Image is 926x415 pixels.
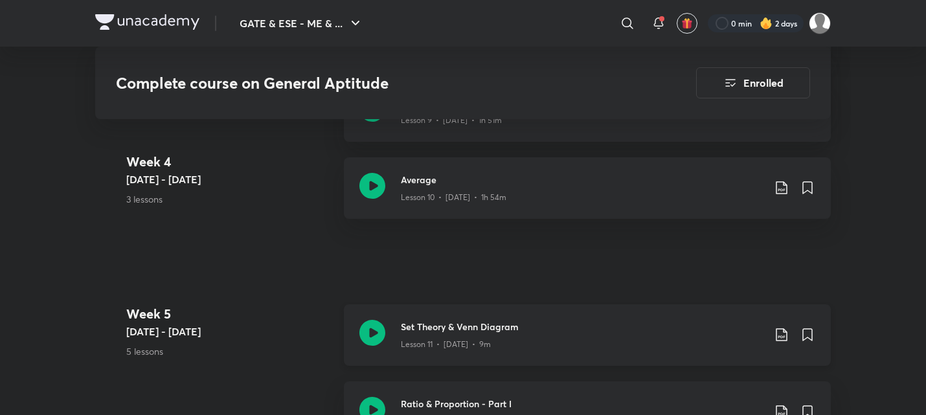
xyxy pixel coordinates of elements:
[696,67,810,98] button: Enrolled
[760,17,773,30] img: streak
[232,10,371,36] button: GATE & ESE - ME & ...
[95,14,199,33] a: Company Logo
[677,13,697,34] button: avatar
[681,17,693,29] img: avatar
[401,173,763,186] h3: Average
[401,339,491,350] p: Lesson 11 • [DATE] • 9m
[116,74,623,93] h3: Complete course on General Aptitude
[126,152,333,172] h4: Week 4
[126,172,333,187] h5: [DATE] - [DATE]
[401,115,502,126] p: Lesson 9 • [DATE] • 1h 51m
[126,304,333,324] h4: Week 5
[344,304,831,381] a: Set Theory & Venn DiagramLesson 11 • [DATE] • 9m
[401,192,506,203] p: Lesson 10 • [DATE] • 1h 54m
[126,344,333,358] p: 5 lessons
[344,157,831,234] a: AverageLesson 10 • [DATE] • 1h 54m
[95,14,199,30] img: Company Logo
[809,12,831,34] img: Manasi Raut
[126,324,333,339] h5: [DATE] - [DATE]
[126,192,333,206] p: 3 lessons
[401,320,763,333] h3: Set Theory & Venn Diagram
[401,397,763,410] h3: Ratio & Proportion - Part I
